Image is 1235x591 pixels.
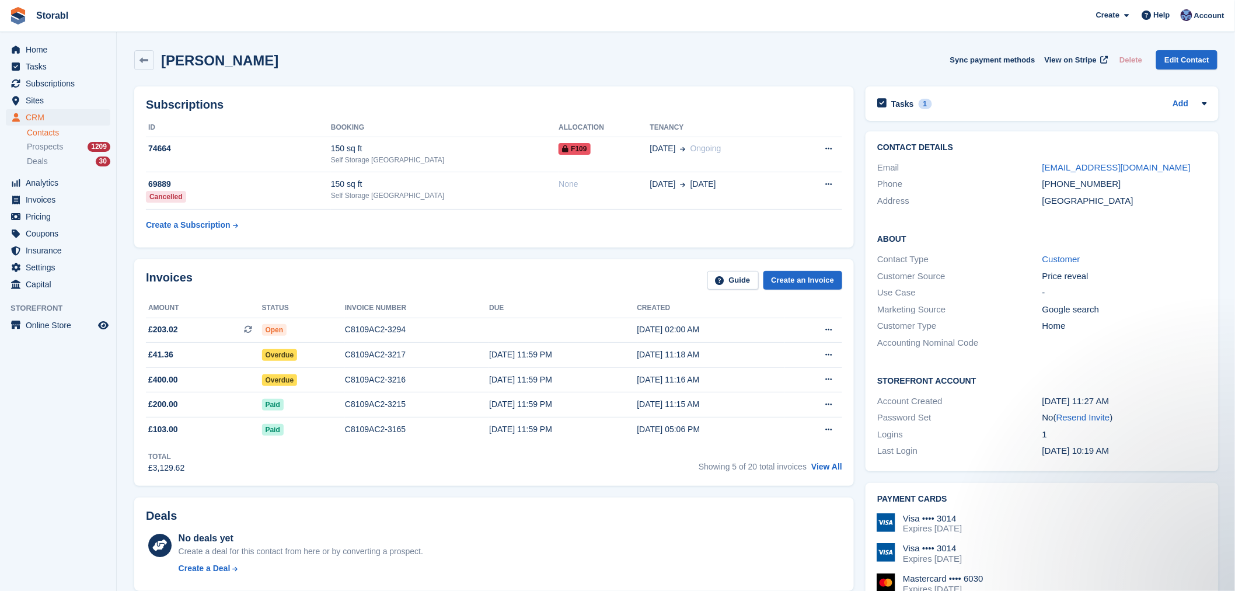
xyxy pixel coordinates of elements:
[877,495,1207,504] h2: Payment cards
[26,259,96,276] span: Settings
[26,317,96,333] span: Online Store
[146,191,186,203] div: Cancelled
[26,208,96,225] span: Pricing
[877,395,1042,408] div: Account Created
[919,99,932,109] div: 1
[146,219,231,231] div: Create a Subscription
[489,299,637,318] th: Due
[262,349,298,361] span: Overdue
[877,543,895,562] img: Visa Logo
[179,562,423,575] a: Create a Deal
[26,58,96,75] span: Tasks
[331,190,559,201] div: Self Storage [GEOGRAPHIC_DATA]
[146,299,262,318] th: Amount
[148,324,178,336] span: £203.02
[1194,10,1224,22] span: Account
[11,303,116,314] span: Storefront
[27,127,110,138] a: Contacts
[1045,54,1097,66] span: View on Stripe
[559,178,650,190] div: None
[146,178,331,190] div: 69889
[877,232,1207,244] h2: About
[26,75,96,92] span: Subscriptions
[9,7,27,25] img: stora-icon-8386f47178a22dfd0bd8f6a31ec36ba5ce8667c1dd55bd0f319d3a0aa187defe.svg
[763,271,843,290] a: Create an Invoice
[179,531,423,545] div: No deals yet
[96,157,110,166] div: 30
[179,562,231,575] div: Create a Deal
[1053,412,1113,422] span: ( )
[1042,411,1208,425] div: No
[6,58,110,75] a: menu
[877,143,1207,152] h2: Contact Details
[1040,50,1111,69] a: View on Stripe
[877,270,1042,283] div: Customer Source
[1042,162,1191,172] a: [EMAIL_ADDRESS][DOMAIN_NAME]
[146,271,193,290] h2: Invoices
[637,374,785,386] div: [DATE] 11:16 AM
[262,324,287,336] span: Open
[331,142,559,155] div: 150 sq ft
[26,225,96,242] span: Coupons
[26,109,96,126] span: CRM
[148,462,184,474] div: £3,129.62
[877,428,1042,441] div: Logins
[179,545,423,558] div: Create a deal for this contact from here or by converting a prospect.
[146,509,177,523] h2: Deals
[1154,9,1170,21] span: Help
[877,336,1042,350] div: Accounting Nominal Code
[877,411,1042,425] div: Password Set
[262,399,284,411] span: Paid
[27,155,110,168] a: Deals 30
[891,99,914,109] h2: Tasks
[877,513,895,532] img: Visa Logo
[1173,98,1188,111] a: Add
[1115,50,1147,69] button: Delete
[148,374,178,386] span: £400.00
[146,142,331,155] div: 74664
[1042,395,1208,408] div: [DATE] 11:27 AM
[6,317,110,333] a: menu
[88,142,110,152] div: 1209
[331,178,559,190] div: 150 sq ft
[27,141,63,152] span: Prospects
[148,451,184,462] div: Total
[6,208,110,225] a: menu
[6,276,110,293] a: menu
[690,144,721,153] span: Ongoing
[345,299,489,318] th: Invoice number
[6,75,110,92] a: menu
[559,119,650,137] th: Allocation
[1042,194,1208,208] div: [GEOGRAPHIC_DATA]
[27,156,48,167] span: Deals
[6,109,110,126] a: menu
[811,462,842,471] a: View All
[637,423,785,436] div: [DATE] 05:06 PM
[6,242,110,259] a: menu
[489,398,637,411] div: [DATE] 11:59 PM
[637,324,785,336] div: [DATE] 02:00 AM
[1042,446,1110,456] time: 2025-03-24 10:19:00 UTC
[903,513,962,524] div: Visa •••• 3014
[489,349,637,361] div: [DATE] 11:59 PM
[877,374,1207,386] h2: Storefront Account
[26,175,96,191] span: Analytics
[26,276,96,293] span: Capital
[6,92,110,109] a: menu
[6,225,110,242] a: menu
[1042,428,1208,441] div: 1
[148,423,178,436] span: £103.00
[146,214,238,236] a: Create a Subscription
[877,178,1042,191] div: Phone
[262,299,345,318] th: Status
[331,155,559,165] div: Self Storage [GEOGRAPHIC_DATA]
[26,242,96,259] span: Insurance
[1042,286,1208,300] div: -
[1042,303,1208,317] div: Google search
[26,92,96,109] span: Sites
[877,319,1042,333] div: Customer Type
[650,119,793,137] th: Tenancy
[148,398,178,411] span: £200.00
[1042,270,1208,283] div: Price reveal
[146,98,842,112] h2: Subscriptions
